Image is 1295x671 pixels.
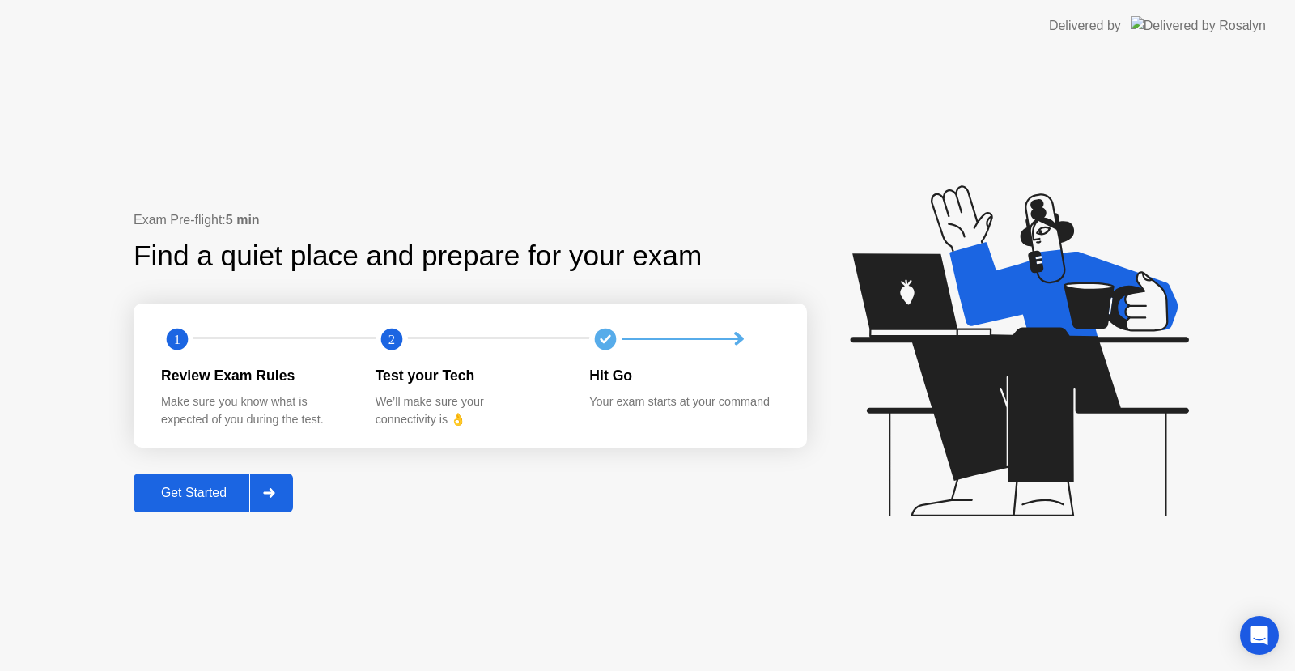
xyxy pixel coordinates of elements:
[376,365,564,386] div: Test your Tech
[388,331,395,346] text: 2
[138,486,249,500] div: Get Started
[161,365,350,386] div: Review Exam Rules
[1049,16,1121,36] div: Delivered by
[134,474,293,512] button: Get Started
[1131,16,1266,35] img: Delivered by Rosalyn
[376,393,564,428] div: We’ll make sure your connectivity is 👌
[226,213,260,227] b: 5 min
[161,393,350,428] div: Make sure you know what is expected of you during the test.
[1240,616,1279,655] div: Open Intercom Messenger
[174,331,180,346] text: 1
[589,393,778,411] div: Your exam starts at your command
[134,235,704,278] div: Find a quiet place and prepare for your exam
[589,365,778,386] div: Hit Go
[134,210,807,230] div: Exam Pre-flight:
